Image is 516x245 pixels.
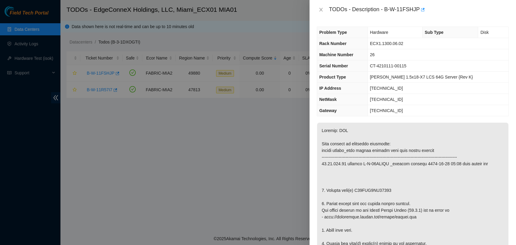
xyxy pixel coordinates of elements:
[370,97,403,102] span: [TECHNICAL_ID]
[370,41,404,46] span: ECX1.1300.06.02
[319,63,348,68] span: Serial Number
[329,5,509,15] div: TODOs - Description - B-W-11FSHJP
[319,30,347,35] span: Problem Type
[425,30,443,35] span: Sub Type
[370,63,407,68] span: CT-4210111-00115
[319,52,353,57] span: Machine Number
[319,97,337,102] span: NetMask
[370,30,388,35] span: Hardware
[370,108,403,113] span: [TECHNICAL_ID]
[370,86,403,91] span: [TECHNICAL_ID]
[480,30,488,35] span: Disk
[317,7,325,13] button: Close
[319,108,337,113] span: Gateway
[319,7,323,12] span: close
[319,75,346,79] span: Product Type
[370,52,375,57] span: 26
[319,41,346,46] span: Rack Number
[370,75,473,79] span: [PERSON_NAME] 1.5x18-X7 LCS 64G Server {Rev K}
[319,86,341,91] span: IP Address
